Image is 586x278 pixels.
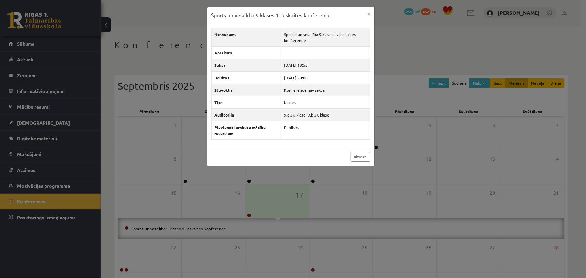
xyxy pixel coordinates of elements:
td: [DATE] 20:00 [281,71,370,84]
th: Auditorija [211,108,281,121]
th: Pievienot ierakstu mācību resursiem [211,121,281,139]
td: Publisks [281,121,370,139]
a: Aizvērt [351,152,370,162]
td: [DATE] 18:55 [281,59,370,71]
th: Beidzas [211,71,281,84]
th: Stāvoklis [211,84,281,96]
th: Tips [211,96,281,108]
td: Sports un veselība 9.klases 1. ieskaites konference [281,28,370,46]
h3: Sports un veselība 9.klases 1. ieskaites konference [211,11,331,19]
button: × [364,7,374,20]
td: Konference nav sākta [281,84,370,96]
th: Apraksts [211,46,281,59]
td: Klases [281,96,370,108]
td: 9.a JK klase, 9.b JK klase [281,108,370,121]
th: Sākas [211,59,281,71]
th: Nosaukums [211,28,281,46]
